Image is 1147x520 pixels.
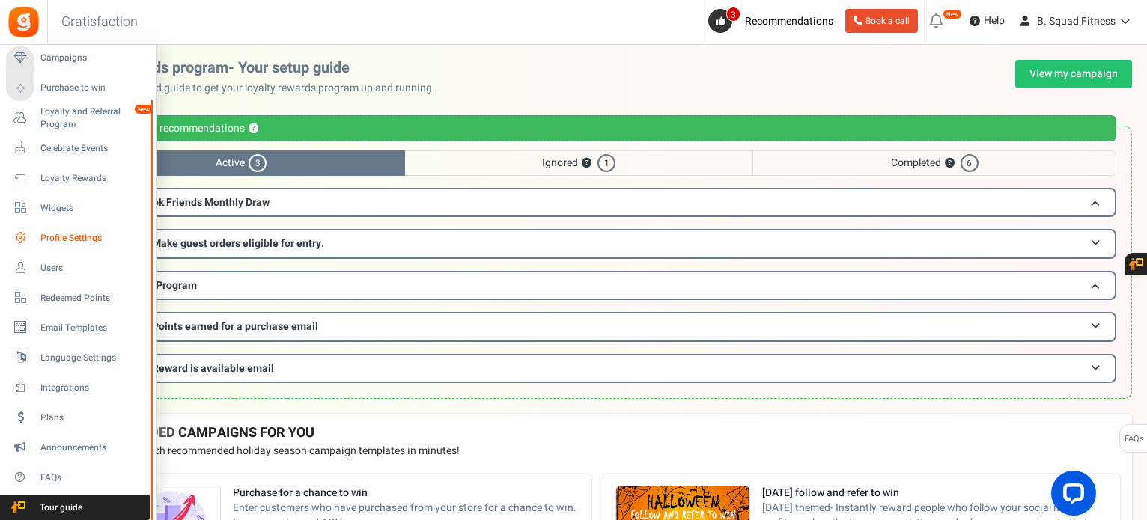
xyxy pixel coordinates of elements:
a: Purchase to win [6,76,150,101]
span: 1 [597,154,615,172]
a: FAQs [6,465,150,490]
span: Tour guide [7,501,112,514]
a: Redeemed Points [6,285,150,311]
a: Profile Settings [6,225,150,251]
span: Ignored [405,150,753,176]
button: ? [945,159,955,168]
div: Personalized recommendations [78,115,1116,141]
span: Users [40,262,145,275]
span: Cranbrook Friends Monthly Draw [115,195,270,210]
span: Plans [40,412,145,424]
a: Loyalty and Referral Program New [6,105,150,131]
span: Purchase to win [40,82,145,94]
span: Language Settings [40,352,145,364]
a: View my campaign [1015,60,1132,88]
a: Language Settings [6,345,150,370]
span: Reward is available email [152,361,274,376]
span: Celebrate Events [40,142,145,155]
span: Widgets [40,202,145,215]
span: Integrations [40,382,145,394]
a: Widgets [6,195,150,221]
h3: Gratisfaction [45,7,154,37]
a: Help [964,9,1011,33]
span: Announcements [40,441,145,454]
span: Recommendations [745,13,833,29]
span: Completed [752,150,1116,176]
a: Email Templates [6,315,150,340]
a: Plans [6,405,150,430]
span: Loyalty and Referral Program [40,105,150,131]
span: Email Templates [40,322,145,334]
a: Celebrate Events [6,135,150,161]
span: FAQs [1124,425,1144,453]
span: FAQs [40,471,145,484]
span: B. Squad Fitness [1037,13,1116,29]
button: ? [249,124,258,134]
a: Announcements [6,435,150,460]
strong: [DATE] follow and refer to win [762,486,1109,501]
a: 3 Recommendations [708,9,839,33]
img: Gratisfaction [7,5,40,39]
a: Campaigns [6,46,150,71]
span: 3 [726,7,740,22]
span: 3 [249,154,267,172]
a: Users [6,255,150,281]
span: Help [980,13,1005,28]
strong: Purchase for a chance to win [233,486,579,501]
a: Loyalty Rewards [6,165,150,191]
p: Use this personalized guide to get your loyalty rewards program up and running. [62,81,447,96]
a: Integrations [6,375,150,400]
span: Points earned for a purchase email [152,319,318,334]
span: Active [78,150,405,176]
span: Profile Settings [40,232,145,245]
span: Campaigns [40,52,145,64]
span: Redeemed Points [40,292,145,305]
button: ? [582,159,591,168]
h4: RECOMMENDED CAMPAIGNS FOR YOU [74,426,1120,441]
span: Loyalty Rewards [40,172,145,185]
p: Preview and launch recommended holiday season campaign templates in minutes! [74,444,1120,459]
span: 6 [961,154,979,172]
em: New [134,104,153,114]
h2: Loyalty rewards program- Your setup guide [62,60,447,76]
em: New [943,9,962,19]
a: Book a call [845,9,918,33]
span: Make guest orders eligible for entry. [152,236,324,251]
